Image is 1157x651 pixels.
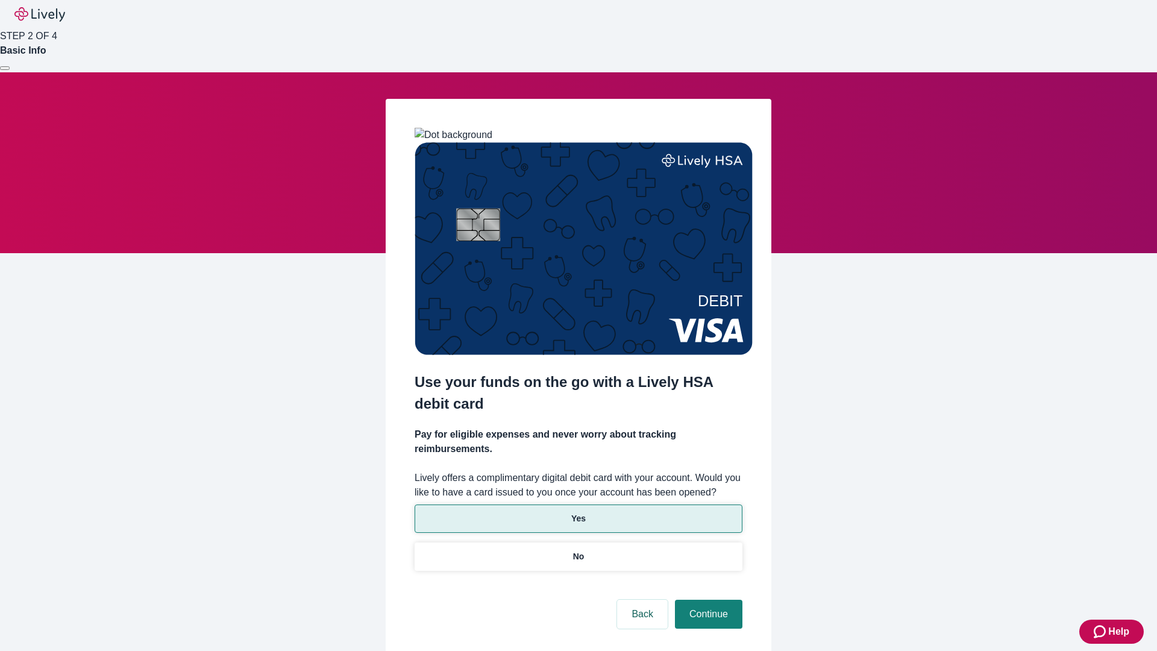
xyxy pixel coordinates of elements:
[1108,624,1129,639] span: Help
[14,7,65,22] img: Lively
[1079,620,1144,644] button: Zendesk support iconHelp
[675,600,742,629] button: Continue
[617,600,668,629] button: Back
[415,371,742,415] h2: Use your funds on the go with a Lively HSA debit card
[415,128,492,142] img: Dot background
[415,542,742,571] button: No
[1094,624,1108,639] svg: Zendesk support icon
[415,142,753,355] img: Debit card
[571,512,586,525] p: Yes
[573,550,585,563] p: No
[415,471,742,500] label: Lively offers a complimentary digital debit card with your account. Would you like to have a card...
[415,505,742,533] button: Yes
[415,427,742,456] h4: Pay for eligible expenses and never worry about tracking reimbursements.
